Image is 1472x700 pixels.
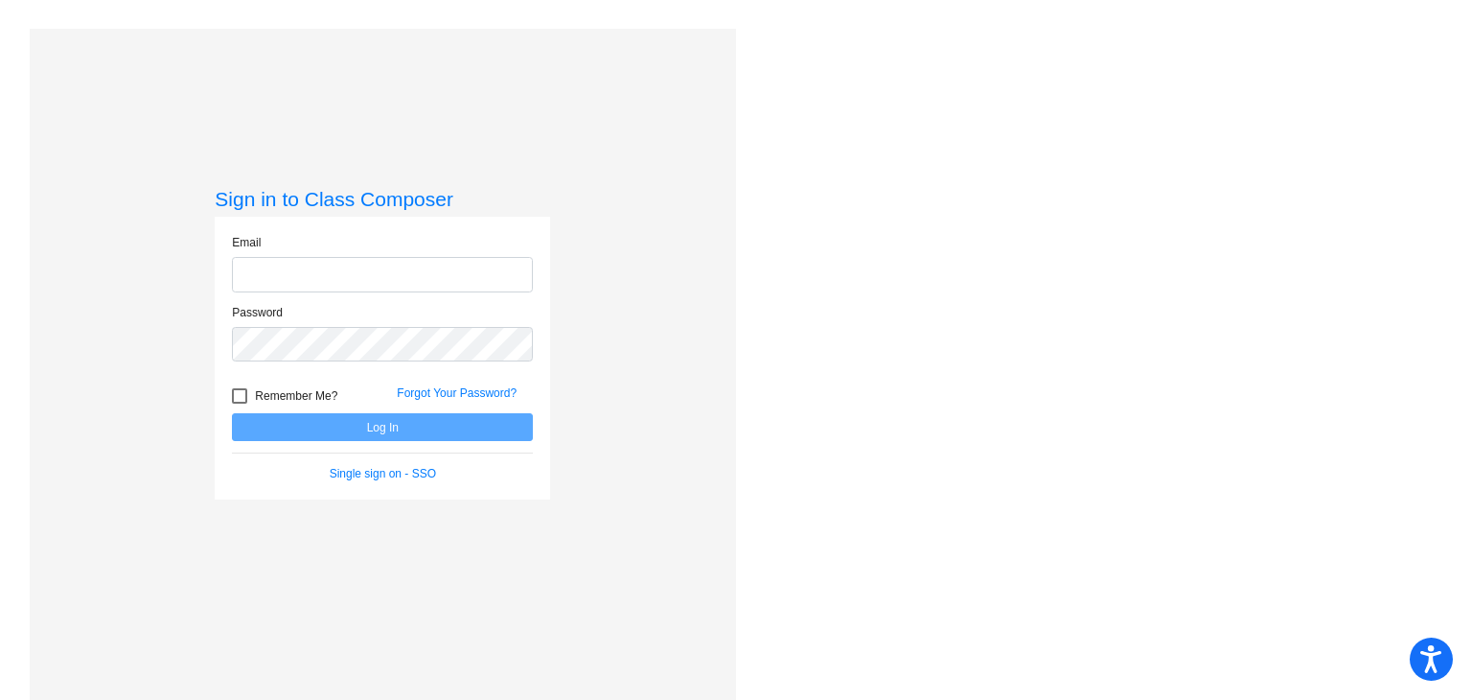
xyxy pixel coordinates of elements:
a: Single sign on - SSO [330,467,436,480]
button: Log In [232,413,533,441]
h3: Sign in to Class Composer [215,187,550,211]
label: Password [232,304,283,321]
a: Forgot Your Password? [397,386,517,400]
span: Remember Me? [255,385,337,408]
label: Email [232,234,261,251]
